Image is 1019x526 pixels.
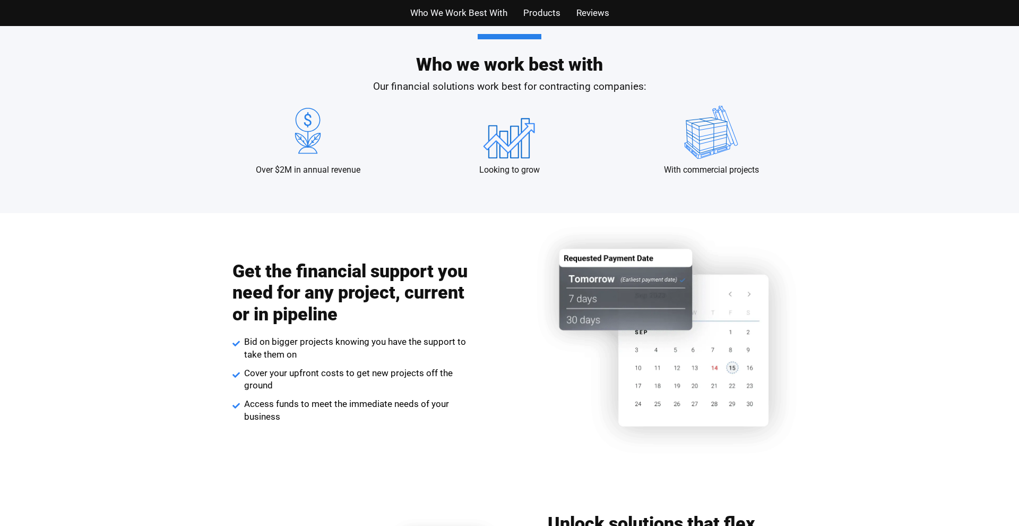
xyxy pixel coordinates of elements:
a: Reviews [576,5,609,21]
p: With commercial projects [664,164,759,176]
a: Products [523,5,560,21]
span: Bid on bigger projects knowing you have the support to take them on [241,336,471,361]
p: Looking to grow [479,164,540,176]
p: Over $2M in annual revenue [256,164,360,176]
h2: Who we work best with [207,34,812,73]
p: Our financial solutions work best for contracting companies: [207,79,812,95]
span: Access funds to meet the immediate needs of your business [241,398,471,423]
span: Cover your upfront costs to get new projects off the ground [241,367,471,393]
h2: Get the financial support you need for any project, current or in pipeline [232,260,471,325]
a: Who We Work Best With [410,5,507,21]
